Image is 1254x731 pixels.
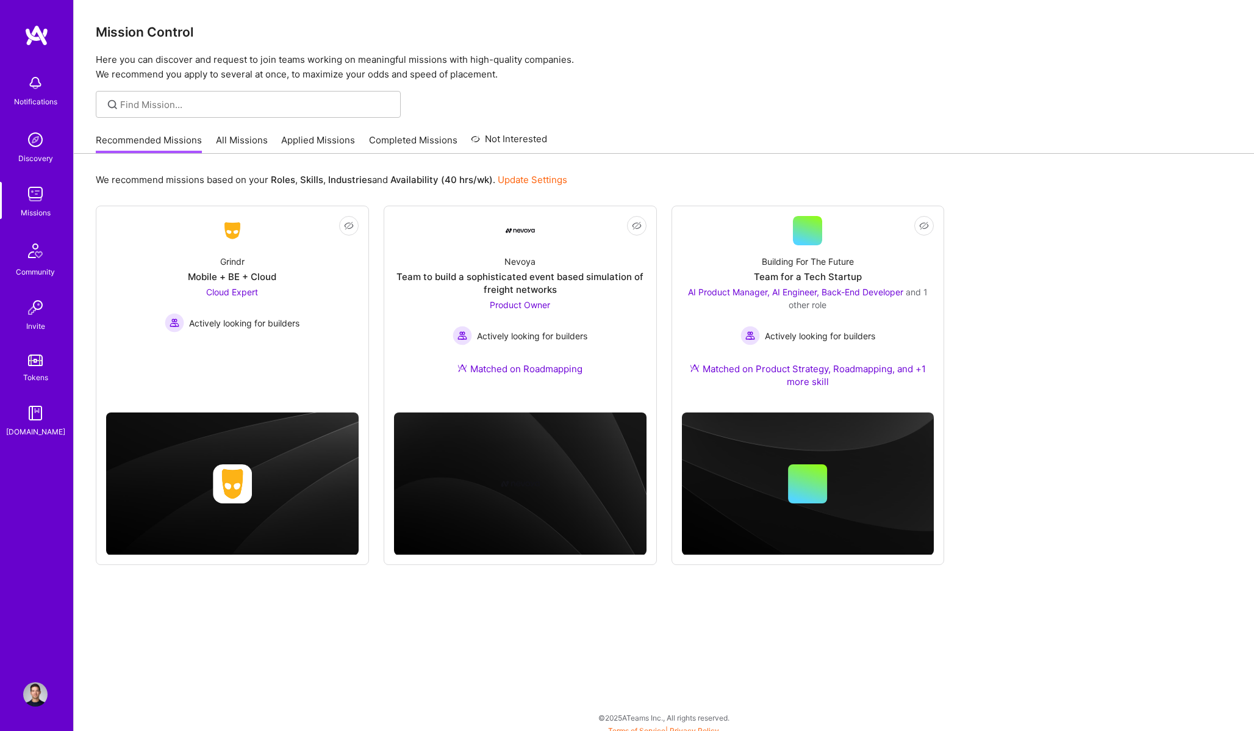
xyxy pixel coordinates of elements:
[498,174,567,185] a: Update Settings
[477,329,587,342] span: Actively looking for builders
[501,464,540,503] img: Company logo
[216,134,268,154] a: All Missions
[220,255,245,268] div: Grindr
[96,52,1232,82] p: Here you can discover and request to join teams working on meaningful missions with high-quality ...
[919,221,929,231] i: icon EyeClosed
[16,265,55,278] div: Community
[504,255,536,268] div: Nevoya
[14,95,57,108] div: Notifications
[24,24,49,46] img: logo
[457,363,467,373] img: Ateam Purple Icon
[218,220,247,242] img: Company Logo
[106,216,359,380] a: Company LogoGrindrMobile + BE + CloudCloud Expert Actively looking for buildersActively looking f...
[213,464,252,503] img: Company logo
[328,174,372,185] b: Industries
[23,682,48,707] img: User Avatar
[189,317,299,329] span: Actively looking for builders
[632,221,642,231] i: icon EyeClosed
[106,412,359,555] img: cover
[20,682,51,707] a: User Avatar
[96,173,567,186] p: We recommend missions based on your , , and .
[281,134,355,154] a: Applied Missions
[682,412,934,555] img: cover
[471,132,547,154] a: Not Interested
[188,270,276,283] div: Mobile + BE + Cloud
[762,255,854,268] div: Building For The Future
[28,355,43,366] img: tokens
[765,329,875,342] span: Actively looking for builders
[96,24,1232,40] h3: Mission Control
[682,216,934,403] a: Building For The FutureTeam for a Tech StartupAI Product Manager, AI Engineer, Back-End Developer...
[23,371,48,384] div: Tokens
[21,236,50,265] img: Community
[369,134,457,154] a: Completed Missions
[96,134,202,154] a: Recommended Missions
[23,71,48,95] img: bell
[165,313,184,333] img: Actively looking for builders
[394,270,647,296] div: Team to build a sophisticated event based simulation of freight networks
[490,300,550,310] span: Product Owner
[23,295,48,320] img: Invite
[106,98,120,112] i: icon SearchGrey
[18,152,53,165] div: Discovery
[23,182,48,206] img: teamwork
[506,228,535,233] img: Company Logo
[457,362,582,375] div: Matched on Roadmapping
[390,174,493,185] b: Availability (40 hrs/wk)
[23,128,48,152] img: discovery
[21,206,51,219] div: Missions
[688,287,903,297] span: AI Product Manager, AI Engineer, Back-End Developer
[120,98,392,111] input: Find Mission...
[6,425,65,438] div: [DOMAIN_NAME]
[754,270,862,283] div: Team for a Tech Startup
[344,221,354,231] i: icon EyeClosed
[682,362,934,388] div: Matched on Product Strategy, Roadmapping, and +1 more skill
[23,401,48,425] img: guide book
[394,412,647,555] img: cover
[300,174,323,185] b: Skills
[206,287,258,297] span: Cloud Expert
[690,363,700,373] img: Ateam Purple Icon
[740,326,760,345] img: Actively looking for builders
[26,320,45,333] div: Invite
[453,326,472,345] img: Actively looking for builders
[394,216,647,390] a: Company LogoNevoyaTeam to build a sophisticated event based simulation of freight networksProduct...
[271,174,295,185] b: Roles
